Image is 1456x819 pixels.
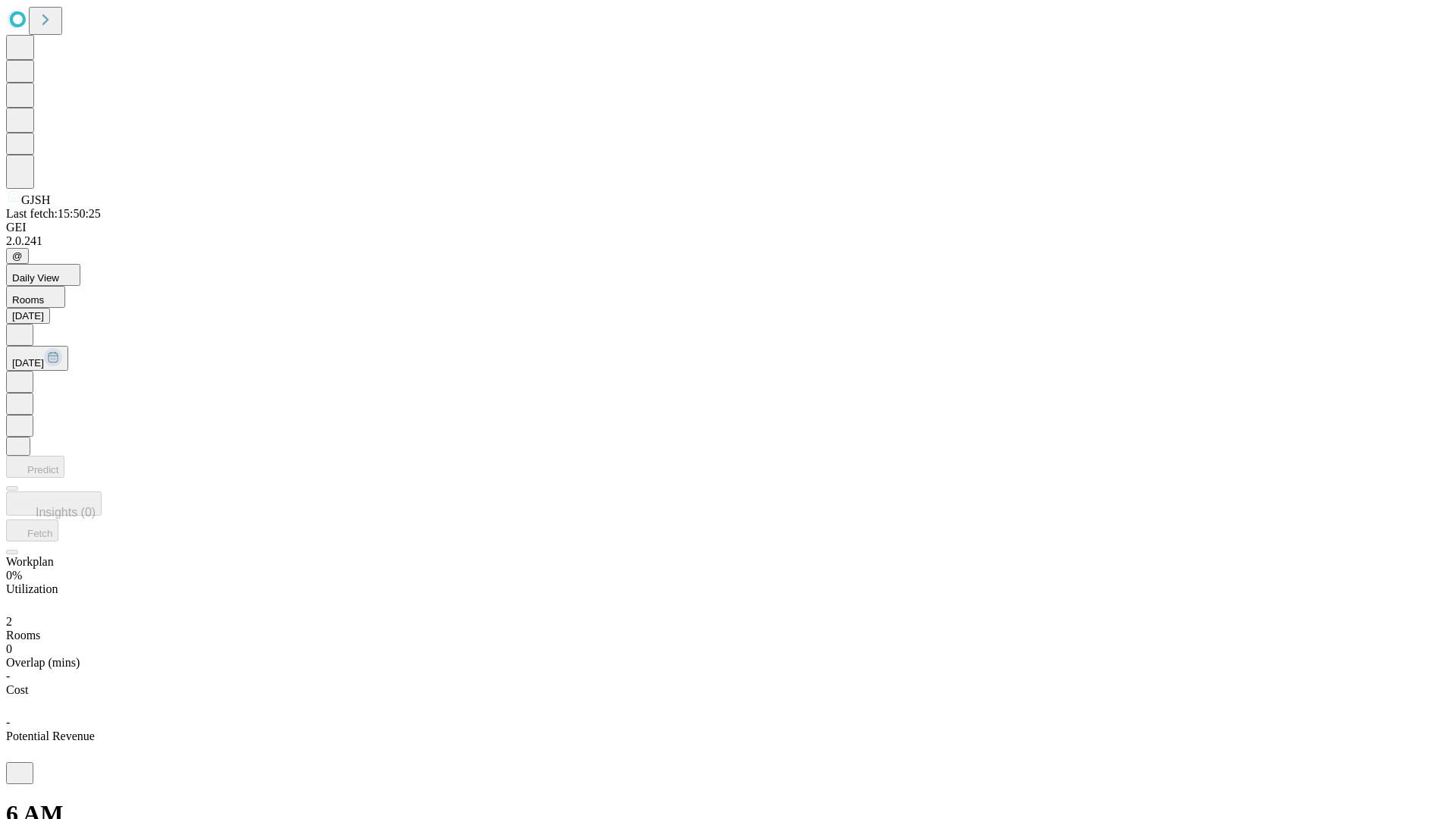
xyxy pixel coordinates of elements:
button: Predict [6,456,64,478]
button: Insights (0) [6,491,102,516]
button: @ [6,248,29,264]
span: 0 [6,642,12,655]
button: Fetch [6,519,58,541]
span: Utilization [6,582,58,595]
div: GEI [6,221,1450,234]
span: - [6,716,10,729]
span: GJSH [21,193,50,206]
div: 2.0.241 [6,234,1450,248]
span: Rooms [12,294,44,306]
span: Insights (0) [36,506,96,519]
span: @ [12,250,23,262]
span: Cost [6,683,28,696]
span: Potential Revenue [6,730,95,742]
button: Daily View [6,264,80,286]
button: Rooms [6,286,65,308]
span: Last fetch: 15:50:25 [6,207,101,220]
span: - [6,670,10,682]
span: [DATE] [12,357,44,369]
span: Workplan [6,555,54,568]
button: [DATE] [6,308,50,324]
span: 2 [6,615,12,628]
span: Overlap (mins) [6,656,80,669]
span: Rooms [6,629,40,642]
button: [DATE] [6,346,68,371]
span: 0% [6,569,22,582]
span: Daily View [12,272,59,284]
